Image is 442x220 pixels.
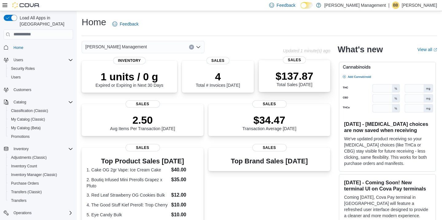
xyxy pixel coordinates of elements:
span: Sales [252,100,287,108]
button: Users [6,73,76,82]
span: Load All Apps in [GEOGRAPHIC_DATA] [17,15,73,27]
span: Adjustments (Classic) [9,154,73,161]
div: Brandon Boushie [392,2,399,9]
span: Promotions [9,133,73,140]
span: [PERSON_NAME] Management [85,43,147,50]
span: My Catalog (Beta) [11,126,41,130]
span: My Catalog (Classic) [9,116,73,123]
h3: Top Brand Sales [DATE] [231,158,308,165]
button: Home [1,43,76,52]
span: Inventory [11,145,73,153]
span: Purchase Orders [9,180,73,187]
span: Inventory [113,57,146,64]
dt: 3. Red Leaf Strawberry OG Cookies Bulk [87,192,169,198]
dt: 1. Cake OG 2gr Vape: Ice Cream Cake [87,167,169,173]
button: Clear input [189,45,194,50]
span: Customers [14,87,31,92]
span: My Catalog (Classic) [11,117,45,122]
h3: [DATE] - Coming Soon! New terminal UI on Cova Pay terminals [344,179,431,192]
p: Coming [DATE], Cova Pay terminal in [GEOGRAPHIC_DATA] will feature a refreshed user interface des... [344,194,431,219]
span: Users [11,56,73,64]
button: Operations [11,209,34,217]
span: My Catalog (Beta) [9,124,73,132]
span: Catalog [14,100,26,105]
button: Transfers (Classic) [6,188,76,196]
a: My Catalog (Beta) [9,124,43,132]
span: Operations [14,210,32,215]
h2: What's new [338,45,383,54]
a: Transfers (Classic) [9,188,44,196]
a: Security Roles [9,65,37,72]
span: Sales [126,144,160,151]
button: Inventory [11,145,31,153]
p: Updated 1 minute(s) ago [283,48,330,53]
button: Users [1,56,76,64]
span: Users [9,74,73,81]
span: Users [11,75,21,80]
dd: $40.00 [171,166,199,174]
span: Classification (Classic) [11,108,48,113]
p: $137.87 [276,70,313,82]
a: Promotions [9,133,32,140]
a: My Catalog (Classic) [9,116,48,123]
button: Catalog [11,98,29,106]
span: Sales [283,56,306,64]
span: Sales [252,144,287,151]
div: Expired or Expiring in Next 30 Days [95,70,163,88]
button: Catalog [1,98,76,106]
button: Classification (Classic) [6,106,76,115]
span: Catalog [11,98,73,106]
span: Operations [11,209,73,217]
a: Transfers [9,197,29,204]
span: Users [14,58,23,62]
span: Transfers [9,197,73,204]
p: 4 [196,70,240,83]
a: Inventory Manager (Classic) [9,171,60,178]
span: Transfers [11,198,26,203]
span: Security Roles [9,65,73,72]
span: Sales [206,57,229,64]
a: Feedback [110,18,141,30]
span: Sales [126,100,160,108]
span: Feedback [277,2,295,8]
button: Inventory [1,145,76,153]
dd: $35.00 [171,176,199,183]
button: Inventory Manager (Classic) [6,170,76,179]
span: Inventory Manager (Classic) [9,171,73,178]
button: Customers [1,85,76,94]
span: Home [14,45,23,50]
span: Classification (Classic) [9,107,73,114]
dt: 4. The Good Stuff Kief Preroll: Trop Cherry [87,202,169,208]
span: Inventory Count [11,164,37,169]
span: Adjustments (Classic) [11,155,47,160]
span: Purchase Orders [11,181,39,186]
p: 2.50 [110,114,175,126]
p: We've updated product receiving so your [MEDICAL_DATA] choices (like THCa or CBG) stay visible fo... [344,136,431,166]
dd: $10.00 [171,201,199,209]
span: Transfers (Classic) [11,190,42,194]
span: Inventory Count [9,162,73,170]
a: Home [11,44,26,51]
button: Transfers [6,196,76,205]
button: My Catalog (Beta) [6,124,76,132]
svg: External link [433,48,437,52]
button: My Catalog (Classic) [6,115,76,124]
a: Adjustments (Classic) [9,154,49,161]
h1: Home [82,16,106,28]
a: Classification (Classic) [9,107,51,114]
h3: Top Product Sales [DATE] [87,158,199,165]
div: Total # Invoices [DATE] [196,70,240,88]
dt: 2. Boutiq Infused Mini Prerolls Grapez x Pluto [87,177,169,189]
span: Home [11,44,73,51]
a: Purchase Orders [9,180,41,187]
span: Customers [11,86,73,94]
a: Users [9,74,23,81]
p: [PERSON_NAME] Management [324,2,386,9]
p: 1 units / 0 g [95,70,163,83]
a: Customers [11,86,34,94]
a: Inventory Count [9,162,40,170]
p: $34.47 [242,114,297,126]
button: Inventory Count [6,162,76,170]
a: View allExternal link [417,47,437,52]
